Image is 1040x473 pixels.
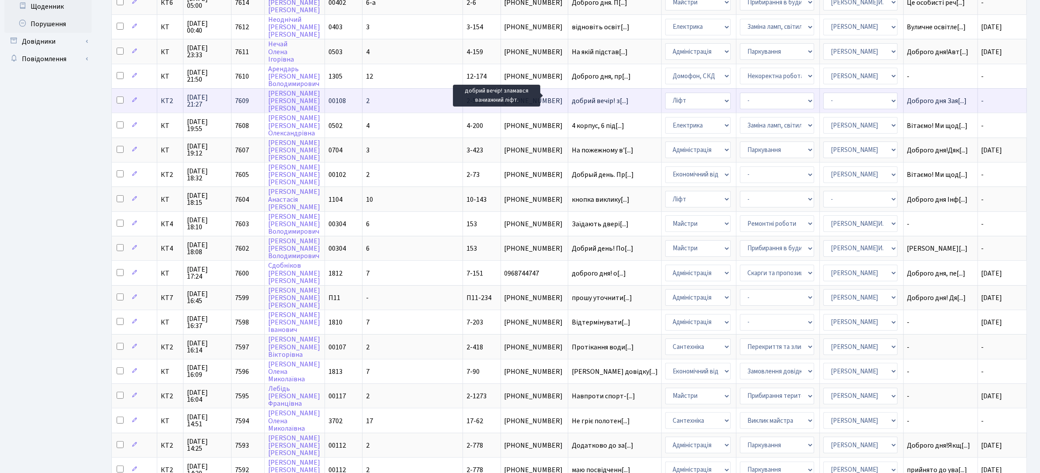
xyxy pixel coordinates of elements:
[466,367,480,376] span: 7-90
[572,72,631,81] span: Доброго дня, пр[...]
[161,97,179,104] span: КТ2
[572,441,633,450] span: Додатково до за[...]
[235,219,249,229] span: 7603
[572,293,632,303] span: прошу уточнити[...]
[366,121,370,131] span: 4
[981,293,1002,303] span: [DATE]
[187,45,228,59] span: [DATE] 23:33
[328,72,342,81] span: 1305
[161,294,179,301] span: КТ7
[161,171,179,178] span: КТ2
[161,393,179,400] span: КТ2
[235,22,249,32] span: 7612
[161,319,179,326] span: КТ
[187,143,228,157] span: [DATE] 19:12
[981,170,984,180] span: -
[572,22,629,32] span: відновіть освіт[...]
[328,441,346,450] span: 00112
[268,89,320,113] a: [PERSON_NAME][PERSON_NAME][PERSON_NAME]
[328,269,342,278] span: 1812
[366,367,370,376] span: 7
[328,170,346,180] span: 00102
[328,244,346,253] span: 00304
[235,416,249,426] span: 7594
[328,367,342,376] span: 1813
[504,368,565,375] span: [PHONE_NUMBER]
[187,389,228,403] span: [DATE] 16:04
[572,342,634,352] span: Протікання води[...]
[187,192,228,206] span: [DATE] 18:15
[268,335,320,359] a: [PERSON_NAME][PERSON_NAME]Вікторівна
[981,416,984,426] span: -
[4,33,92,50] a: Довідники
[235,195,249,204] span: 7604
[161,245,179,252] span: КТ4
[504,48,565,55] span: [PHONE_NUMBER]
[466,318,483,327] span: 7-203
[907,269,966,278] span: Доброго дня, пе[...]
[161,48,179,55] span: КТ
[504,294,565,301] span: [PHONE_NUMBER]
[161,147,179,154] span: КТ
[366,342,370,352] span: 2
[268,212,320,236] a: [PERSON_NAME][PERSON_NAME]Володимирович
[504,221,565,228] span: [PHONE_NUMBER]
[466,72,487,81] span: 12-174
[981,367,984,376] span: -
[268,64,320,89] a: Арендарь[PERSON_NAME]Володимирович
[504,418,565,425] span: [PHONE_NUMBER]
[907,145,968,155] span: Доброго дня!Дяк[...]
[187,217,228,231] span: [DATE] 18:10
[235,367,249,376] span: 7596
[268,310,320,335] a: [PERSON_NAME][PERSON_NAME]Іванович
[466,195,487,204] span: 10-143
[466,293,491,303] span: П11-234
[907,73,974,80] span: -
[981,441,1002,450] span: [DATE]
[328,121,342,131] span: 0502
[572,416,630,426] span: Не гріє полотен[...]
[235,244,249,253] span: 7602
[366,72,373,81] span: 12
[981,219,984,229] span: -
[366,391,370,401] span: 2
[187,69,228,83] span: [DATE] 21:50
[981,342,984,352] span: -
[366,195,373,204] span: 10
[187,290,228,304] span: [DATE] 16:45
[268,409,320,433] a: [PERSON_NAME]ОленаМиколаївна
[981,318,1002,327] span: [DATE]
[187,315,228,329] span: [DATE] 16:37
[466,416,483,426] span: 17-62
[366,22,370,32] span: 3
[366,269,370,278] span: 7
[328,342,346,352] span: 00107
[235,391,249,401] span: 7595
[504,171,565,178] span: [PHONE_NUMBER]
[366,244,370,253] span: 6
[328,391,346,401] span: 00117
[268,433,320,458] a: [PERSON_NAME][PERSON_NAME][PERSON_NAME]
[981,244,984,253] span: -
[268,40,294,64] a: НечайОленаІгорівна
[187,94,228,108] span: [DATE] 21:27
[328,47,342,57] span: 0503
[235,293,249,303] span: 7599
[268,384,320,408] a: Лебідь[PERSON_NAME]Францівна
[981,121,984,131] span: -
[366,293,369,303] span: -
[466,22,483,32] span: 3-154
[161,73,179,80] span: КТ
[572,47,628,57] span: На якій підстав[...]
[268,261,320,286] a: Сдобніков[PERSON_NAME][PERSON_NAME]
[466,269,483,278] span: 7-151
[572,391,635,401] span: Навпроти спорт-[...]
[907,244,968,253] span: [PERSON_NAME][...]
[161,418,179,425] span: КТ
[235,269,249,278] span: 7600
[466,342,483,352] span: 2-418
[328,416,342,426] span: 3702
[187,242,228,255] span: [DATE] 18:08
[907,22,966,32] span: Вуличне освітле[...]
[981,269,1002,278] span: [DATE]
